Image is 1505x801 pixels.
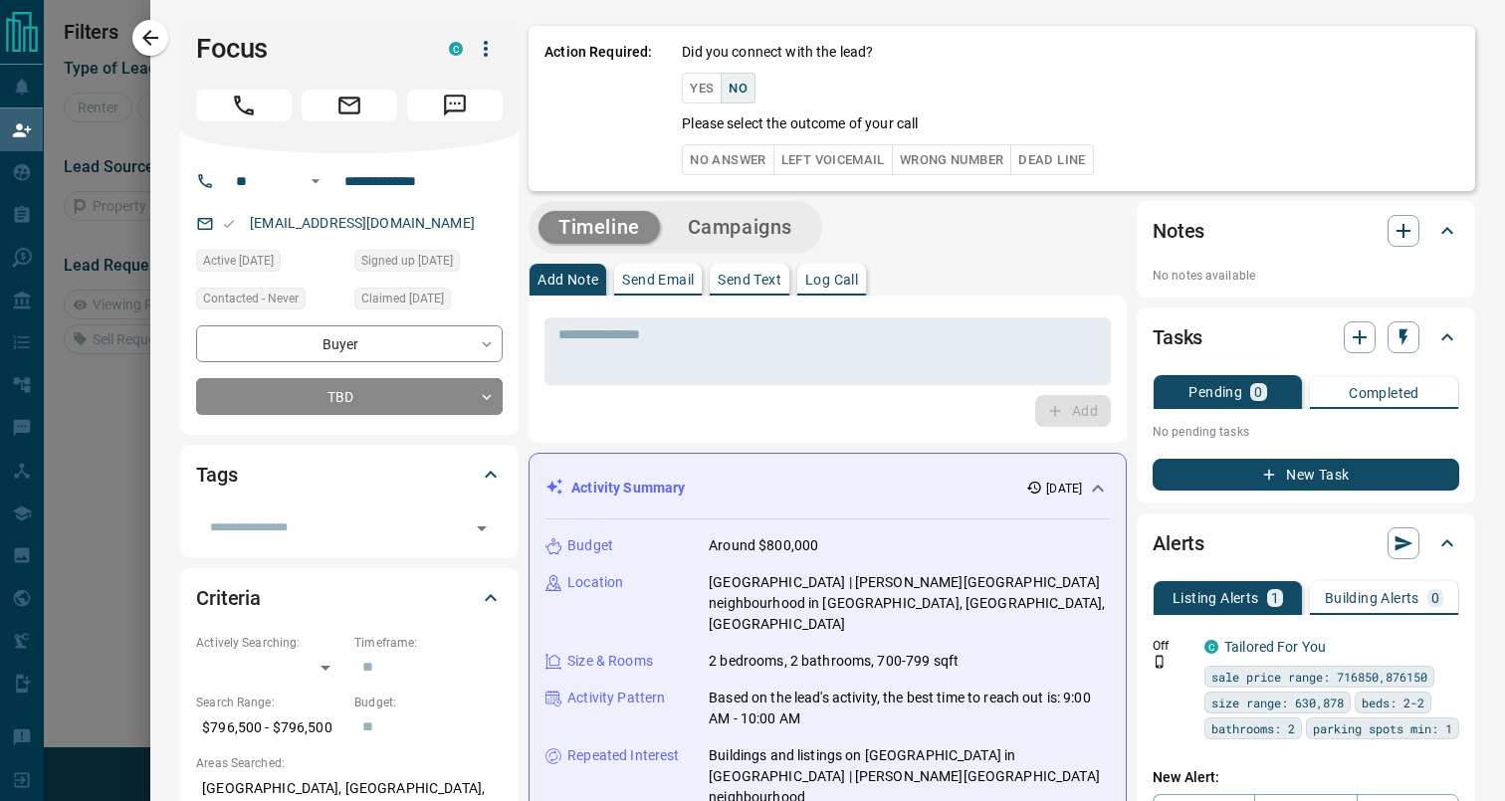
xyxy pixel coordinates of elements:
[1153,321,1202,353] h2: Tasks
[196,634,344,652] p: Actively Searching:
[668,211,812,244] button: Campaigns
[682,42,873,63] p: Did you connect with the lead?
[468,514,496,542] button: Open
[1153,527,1204,559] h2: Alerts
[1046,480,1082,498] p: [DATE]
[1211,667,1427,687] span: sale price range: 716850,876150
[222,217,236,231] svg: Email Valid
[1204,640,1218,654] div: condos.ca
[354,694,503,711] p: Budget:
[354,250,503,278] div: Fri Sep 12 2025
[354,288,503,315] div: Sat Oct 11 2025
[196,378,503,415] div: TBD
[304,169,327,193] button: Open
[709,535,818,556] p: Around $800,000
[682,144,773,175] button: No Answer
[682,73,722,103] button: Yes
[1188,385,1242,399] p: Pending
[709,688,1110,729] p: Based on the lead's activity, the best time to reach out is: 9:00 AM - 10:00 AM
[196,754,503,772] p: Areas Searched:
[538,211,660,244] button: Timeline
[449,42,463,56] div: condos.ca
[196,325,503,362] div: Buyer
[1153,215,1204,247] h2: Notes
[1211,693,1344,712] span: size range: 630,878
[805,273,858,287] p: Log Call
[1153,519,1459,567] div: Alerts
[622,273,694,287] p: Send Email
[203,289,299,308] span: Contacted - Never
[1224,639,1326,655] a: Tailored For You
[1431,591,1439,605] p: 0
[196,33,419,65] h1: Focus
[354,634,503,652] p: Timeframe:
[709,651,959,672] p: 2 bedrooms, 2 bathrooms, 700-799 sqft
[567,572,623,593] p: Location
[1153,207,1459,255] div: Notes
[361,289,444,308] span: Claimed [DATE]
[718,273,781,287] p: Send Text
[196,694,344,711] p: Search Range:
[196,451,503,499] div: Tags
[682,113,918,134] p: Please select the outcome of your call
[361,251,453,271] span: Signed up [DATE]
[196,90,292,121] span: Call
[1153,655,1167,669] svg: Push Notification Only
[567,688,665,708] p: Activity Pattern
[196,574,503,622] div: Criteria
[407,90,503,121] span: Message
[709,572,1110,635] p: [GEOGRAPHIC_DATA] | [PERSON_NAME][GEOGRAPHIC_DATA] neighbourhood in [GEOGRAPHIC_DATA], [GEOGRAPHI...
[302,90,397,121] span: Email
[203,251,274,271] span: Active [DATE]
[545,470,1110,506] div: Activity Summary[DATE]
[1173,591,1259,605] p: Listing Alerts
[1362,693,1424,712] span: beds: 2-2
[567,651,653,672] p: Size & Rooms
[1010,144,1093,175] button: Dead Line
[1349,386,1419,400] p: Completed
[892,144,1011,175] button: Wrong Number
[196,250,344,278] div: Sat Oct 11 2025
[196,711,344,744] p: $796,500 - $796,500
[250,215,475,231] a: [EMAIL_ADDRESS][DOMAIN_NAME]
[196,582,261,614] h2: Criteria
[721,73,755,103] button: No
[537,273,598,287] p: Add Note
[571,478,685,499] p: Activity Summary
[544,42,652,175] p: Action Required:
[773,144,893,175] button: Left Voicemail
[567,535,613,556] p: Budget
[196,459,237,491] h2: Tags
[1211,718,1295,738] span: bathrooms: 2
[1153,637,1192,655] p: Off
[1313,718,1452,738] span: parking spots min: 1
[1153,459,1459,491] button: New Task
[1325,591,1419,605] p: Building Alerts
[567,745,679,766] p: Repeated Interest
[1153,417,1459,447] p: No pending tasks
[1271,591,1279,605] p: 1
[1153,767,1459,788] p: New Alert:
[1153,267,1459,285] p: No notes available
[1254,385,1262,399] p: 0
[1153,313,1459,361] div: Tasks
